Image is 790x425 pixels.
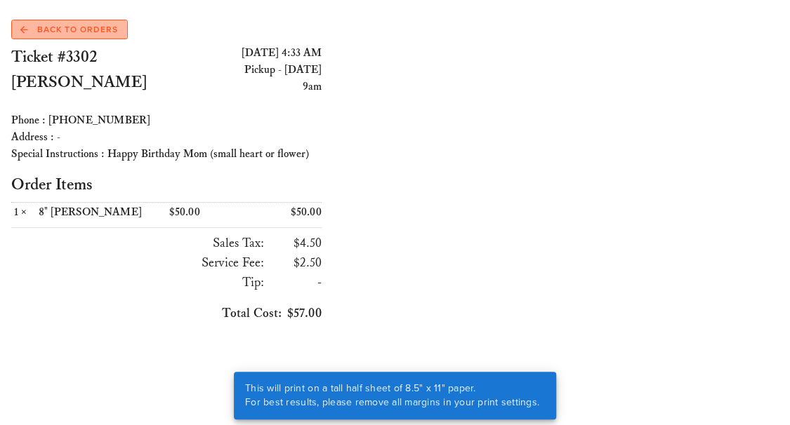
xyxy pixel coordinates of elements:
span: Back to Orders [20,23,118,36]
div: $50.00 [244,203,322,222]
h3: - [270,273,322,292]
h2: Order Items [11,174,322,196]
h3: $4.50 [270,234,322,253]
h3: Sales Tax: [11,234,264,253]
h2: [PERSON_NAME] [11,70,166,95]
h3: $57.00 [11,304,322,323]
div: Phone : [PHONE_NUMBER] [11,112,322,129]
div: $50.00 [166,203,244,222]
h3: Tip: [11,273,264,292]
div: 8" [PERSON_NAME] [39,205,164,219]
div: × [11,205,39,219]
span: Total Cost: [222,306,282,321]
div: 9am [166,79,322,95]
h3: Service Fee: [11,253,264,273]
h3: $2.50 [270,253,322,273]
h2: Ticket #3302 [11,45,166,70]
span: 1 [11,205,21,219]
div: This will print on a tall half sheet of 8.5" x 11" paper. For best results, please remove all mar... [234,372,551,419]
a: Back to Orders [11,20,128,39]
div: Special Instructions : Happy Birthday Mom (small heart or flower) [11,146,322,163]
div: Address : - [11,129,322,146]
div: [DATE] 4:33 AM [166,45,322,62]
div: Pickup - [DATE] [166,62,322,79]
